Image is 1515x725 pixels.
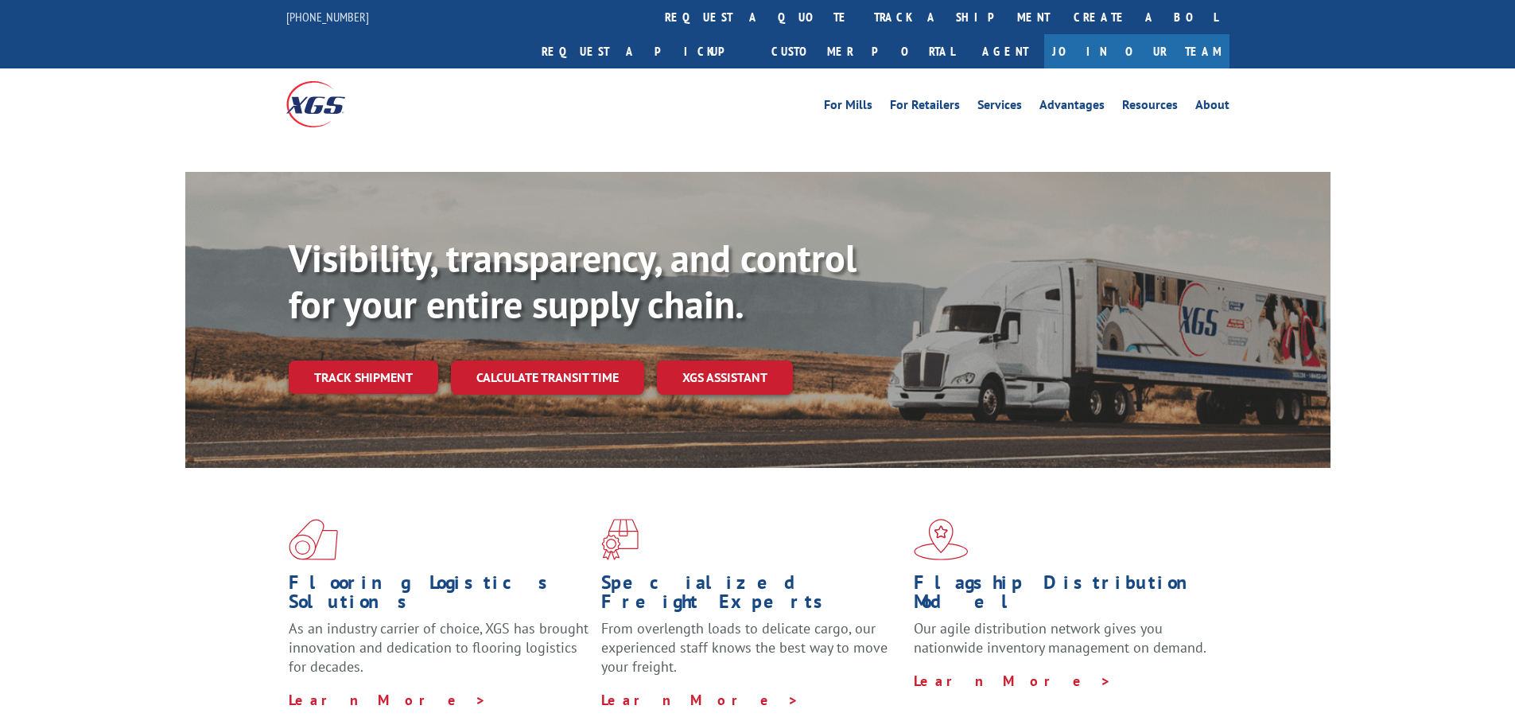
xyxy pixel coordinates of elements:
[601,519,639,560] img: xgs-icon-focused-on-flooring-red
[1195,99,1229,116] a: About
[657,361,793,395] a: XGS ASSISTANT
[601,691,799,709] a: Learn More >
[914,519,969,560] img: xgs-icon-flagship-distribution-model-red
[824,99,872,116] a: For Mills
[289,519,338,560] img: xgs-icon-total-supply-chain-intelligence-red
[530,34,759,68] a: Request a pickup
[601,619,902,690] p: From overlength loads to delicate cargo, our experienced staff knows the best way to move your fr...
[601,573,902,619] h1: Specialized Freight Experts
[289,619,589,676] span: As an industry carrier of choice, XGS has brought innovation and dedication to flooring logistics...
[289,691,487,709] a: Learn More >
[451,361,644,395] a: Calculate transit time
[286,9,369,25] a: [PHONE_NUMBER]
[977,99,1022,116] a: Services
[914,619,1206,657] span: Our agile distribution network gives you nationwide inventory management on demand.
[1044,34,1229,68] a: Join Our Team
[914,672,1112,690] a: Learn More >
[890,99,960,116] a: For Retailers
[289,573,589,619] h1: Flooring Logistics Solutions
[289,361,438,394] a: Track shipment
[966,34,1044,68] a: Agent
[289,233,857,329] b: Visibility, transparency, and control for your entire supply chain.
[914,573,1214,619] h1: Flagship Distribution Model
[759,34,966,68] a: Customer Portal
[1122,99,1178,116] a: Resources
[1039,99,1105,116] a: Advantages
